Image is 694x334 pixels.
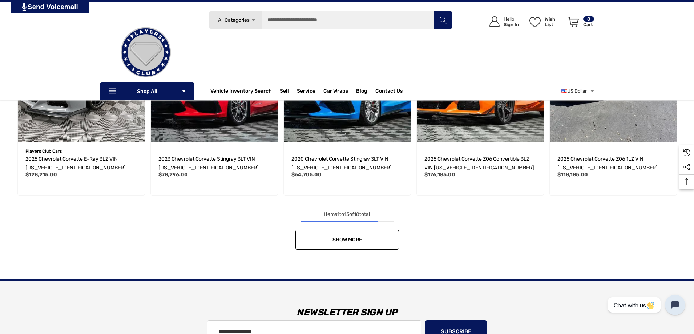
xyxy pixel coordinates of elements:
[489,16,500,27] svg: Icon User Account
[15,210,679,219] div: Items to of total
[25,156,126,171] span: 2025 Chevrolet Corvette E-Ray 3LZ VIN [US_VEHICLE_IDENTIFICATION_NUMBER]
[424,156,534,171] span: 2025 Chevrolet Corvette Z06 Convertible 3LZ VIN [US_VEHICLE_IDENTIFICATION_NUMBER]
[323,84,356,98] a: Car Wraps
[158,172,188,178] span: $78,296.00
[583,16,594,22] p: 0
[295,230,399,250] a: Show More
[337,211,339,217] span: 1
[557,156,658,171] span: 2025 Chevrolet Corvette Z06 1LZ VIN [US_VEHICLE_IDENTIFICATION_NUMBER]
[344,211,349,217] span: 15
[504,16,519,22] p: Hello
[529,17,541,27] svg: Wish List
[557,155,669,172] a: 2025 Chevrolet Corvette Z06 1LZ VIN 1G1YD2D31S5604582,$118,185.00
[218,17,249,23] span: All Categories
[280,88,289,96] span: Sell
[583,22,594,27] p: Cart
[679,178,694,185] svg: Top
[683,149,690,156] svg: Recently Viewed
[22,3,27,11] img: PjwhLS0gR2VuZXJhdG9yOiBHcmF2aXQuaW8gLS0+PHN2ZyB4bWxucz0iaHR0cDovL3d3dy53My5vcmcvMjAwMC9zdmciIHhtb...
[109,16,182,89] img: Players Club | Cars For Sale
[25,172,57,178] span: $128,215.00
[108,87,119,96] svg: Icon Line
[557,172,588,178] span: $118,185.00
[568,17,579,27] svg: Review Your Cart
[210,88,272,96] a: Vehicle Inventory Search
[25,155,137,172] a: 2025 Chevrolet Corvette E-Ray 3LZ VIN 1G1YM2D46S5500114,$128,215.00
[94,302,600,323] h3: Newsletter Sign Up
[323,88,348,96] span: Car Wraps
[291,155,403,172] a: 2020 Chevrolet Corvette Stingray 3LT VIN 1G1Y82D49L5119010,$64,705.00
[434,11,452,29] button: Search
[356,88,367,96] a: Blog
[332,237,362,243] span: Show More
[280,84,297,98] a: Sell
[424,155,536,172] a: 2025 Chevrolet Corvette Z06 Convertible 3LZ VIN 1G1YF3D32S5601447,$176,185.00
[481,9,522,34] a: Sign in
[158,155,270,172] a: 2023 Chevrolet Corvette Stingray 3LT VIN 1G1YC3D48P5141011,$78,296.00
[25,146,137,156] p: Players Club Cars
[209,11,262,29] a: All Categories Icon Arrow Down Icon Arrow Up
[565,9,595,37] a: Cart with 0 items
[683,164,690,171] svg: Social Media
[181,89,186,94] svg: Icon Arrow Down
[375,88,403,96] a: Contact Us
[158,156,259,171] span: 2023 Chevrolet Corvette Stingray 3LT VIN [US_VEHICLE_IDENTIFICATION_NUMBER]
[297,88,315,96] a: Service
[15,210,679,250] nav: pagination
[291,172,322,178] span: $64,705.00
[251,17,256,23] svg: Icon Arrow Down
[354,211,359,217] span: 18
[504,22,519,27] p: Sign In
[526,9,565,34] a: Wish List Wish List
[291,156,392,171] span: 2020 Chevrolet Corvette Stingray 3LT VIN [US_VEHICLE_IDENTIFICATION_NUMBER]
[424,172,455,178] span: $176,185.00
[561,84,595,98] a: USD
[545,16,564,27] p: Wish List
[100,82,194,100] p: Shop All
